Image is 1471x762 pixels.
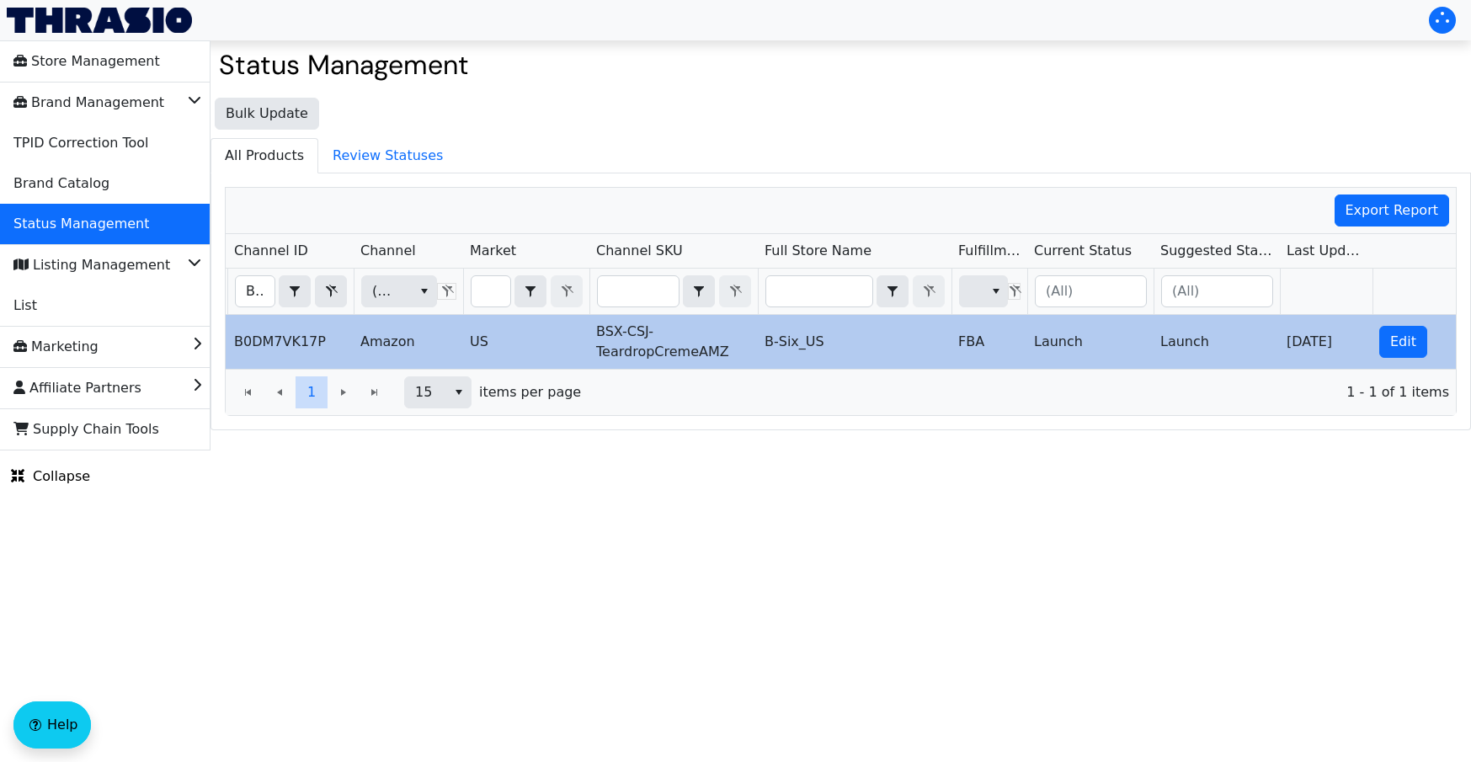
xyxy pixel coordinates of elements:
input: Filter [236,276,274,306]
span: 1 [307,382,316,402]
button: Bulk Update [215,98,319,130]
th: Filter [951,269,1027,315]
span: Export Report [1346,200,1439,221]
span: Last Update [1287,241,1366,261]
th: Filter [589,269,758,315]
button: Page 1 [296,376,328,408]
span: Choose Operator [279,275,311,307]
span: Marketing [13,333,99,360]
td: B-Six_US [758,315,951,369]
span: Listing Management [13,252,170,279]
span: Brand Management [13,89,164,116]
span: Collapse [11,466,90,487]
span: (All) [372,281,398,301]
button: Export Report [1335,194,1450,226]
span: Channel [360,241,416,261]
th: Filter [1154,269,1280,315]
span: Review Statuses [319,139,456,173]
th: Filter [463,269,589,315]
span: Choose Operator [514,275,546,307]
button: select [983,276,1008,306]
span: All Products [211,139,317,173]
div: Page 1 of 1 [226,369,1456,415]
input: Filter [598,276,679,306]
span: Channel SKU [596,241,683,261]
th: Filter [354,269,463,315]
span: Full Store Name [765,241,871,261]
button: select [280,276,310,306]
span: Suggested Status [1160,241,1273,261]
img: Thrasio Logo [7,8,192,33]
td: BSX-CSJ-TeardropCremeAMZ [589,315,758,369]
input: (All) [1036,276,1146,306]
td: FBA [951,315,1027,369]
td: B0DM7VK17P [227,315,354,369]
span: 15 [415,382,436,402]
input: Filter [472,276,510,306]
span: Bulk Update [226,104,308,124]
span: Edit [1390,332,1416,352]
span: Choose Operator [683,275,715,307]
span: Store Management [13,48,160,75]
td: US [463,315,589,369]
input: (All) [1162,276,1272,306]
td: Launch [1027,315,1154,369]
td: [DATE] [1280,315,1372,369]
span: TPID Correction Tool [13,130,148,157]
button: select [877,276,908,306]
button: select [412,276,436,306]
span: Market [470,241,516,261]
span: items per page [479,382,581,402]
th: Filter [758,269,951,315]
button: select [684,276,714,306]
span: Channel ID [234,241,308,261]
td: Amazon [354,315,463,369]
span: 1 - 1 of 1 items [594,382,1449,402]
span: Page size [404,376,472,408]
span: Supply Chain Tools [13,416,159,443]
span: Affiliate Partners [13,375,141,402]
button: select [446,377,471,408]
button: Help floatingactionbutton [13,701,91,749]
span: Status Management [13,210,149,237]
span: Choose Operator [877,275,909,307]
td: Launch [1154,315,1280,369]
span: Fulfillment [958,241,1021,261]
span: Brand Catalog [13,170,109,197]
span: Help [47,715,77,735]
button: Edit [1379,326,1427,358]
span: Current Status [1034,241,1132,261]
input: Filter [766,276,872,306]
th: Filter [1027,269,1154,315]
button: Clear [315,275,347,307]
button: select [515,276,546,306]
span: List [13,292,37,319]
h2: Status Management [219,49,1463,81]
th: Filter [227,269,354,315]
